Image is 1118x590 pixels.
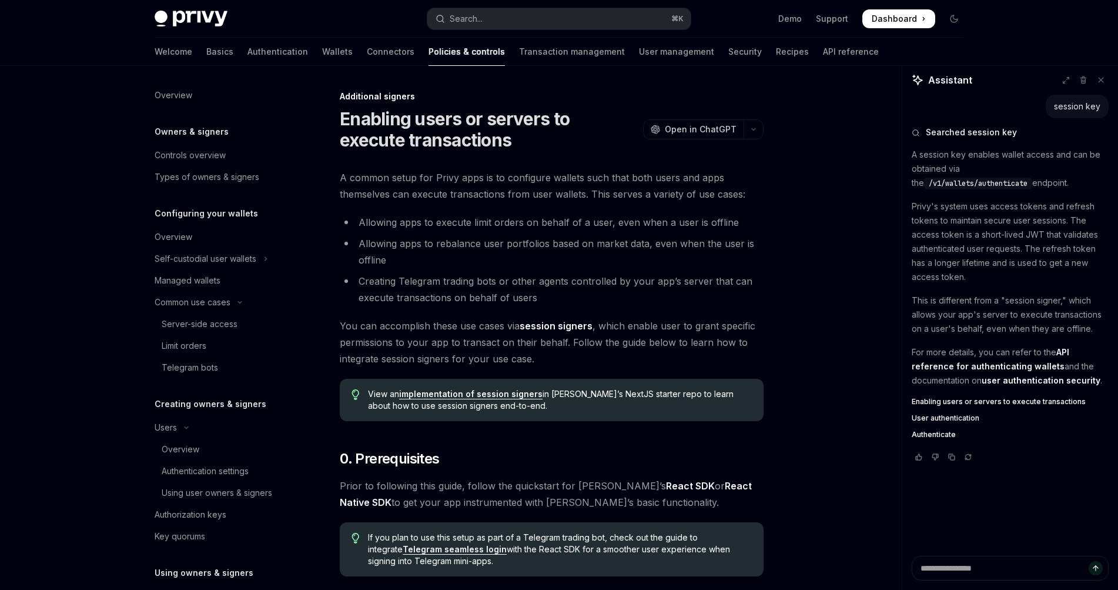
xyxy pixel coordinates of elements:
[450,12,483,26] div: Search...
[155,125,229,139] h5: Owners & signers
[155,206,258,221] h5: Configuring your wallets
[155,508,226,522] div: Authorization keys
[643,119,744,139] button: Open in ChatGPT
[1054,101,1100,112] div: session key
[340,235,764,268] li: Allowing apps to rebalance user portfolios based on market data, even when the user is offline
[912,345,1109,388] p: For more details, you can refer to the and the documentation on .
[776,38,809,66] a: Recipes
[247,38,308,66] a: Authentication
[816,13,848,25] a: Support
[340,318,764,367] span: You can accomplish these use cases via , which enable user to grant specific permissions to your ...
[145,335,296,356] a: Limit orders
[322,38,353,66] a: Wallets
[206,38,233,66] a: Basics
[368,388,752,412] span: View an in [PERSON_NAME]’s NextJS starter repo to learn about how to use session signers end-to-end.
[928,451,942,463] button: Vote that response was not good
[352,533,360,544] svg: Tip
[145,504,296,525] a: Authorization keys
[912,347,1069,372] a: API reference for authenticating wallets
[912,556,1109,581] textarea: Ask a question...
[862,9,935,28] a: Dashboard
[155,295,230,309] div: Common use cases
[671,14,684,24] span: ⌘ K
[666,480,715,492] a: React SDK
[982,375,1100,386] a: user authentication security
[340,169,764,202] span: A common setup for Privy apps is to configure wallets such that both users and apps themselves ca...
[145,417,296,438] button: Toggle Users section
[340,214,764,231] li: Allowing apps to execute limit orders on behalf of a user, even when a user is offline
[961,451,975,463] button: Reload last chat
[145,145,296,166] a: Controls overview
[162,361,218,375] div: Telegram bots
[340,108,638,151] h1: Enabling users or servers to execute transactions
[912,430,956,439] span: Authenticate
[520,320,593,332] a: session signers
[340,478,764,511] span: Prior to following this guide, follow the quickstart for [PERSON_NAME]’s or to get your app instr...
[352,389,360,400] svg: Tip
[145,357,296,378] a: Telegram bots
[340,449,439,468] span: 0. Prerequisites
[155,274,220,288] div: Managed wallets
[155,11,227,27] img: dark logo
[912,414,979,423] span: User authentication
[945,451,959,463] button: Copy chat response
[665,124,737,135] span: Open in ChatGPT
[155,566,253,580] h5: Using owners & signers
[912,451,926,463] button: Vote that response was good
[926,126,1017,138] span: Searched session key
[162,486,272,500] div: Using user owners & signers
[155,252,256,266] div: Self-custodial user wallets
[155,529,205,544] div: Key quorums
[368,532,752,567] span: If you plan to use this setup as part of a Telegram trading bot, check out the guide to integrate...
[912,148,1109,190] p: A session key enables wallet access and can be obtained via the endpoint.
[155,38,192,66] a: Welcome
[823,38,879,66] a: API reference
[429,38,505,66] a: Policies & controls
[145,461,296,482] a: Authentication settings
[155,230,192,244] div: Overview
[639,38,714,66] a: User management
[945,9,963,28] button: Toggle dark mode
[912,126,1109,138] button: Searched session key
[155,88,192,102] div: Overview
[912,199,1109,284] p: Privy's system uses access tokens and refresh tokens to maintain secure user sessions. The access...
[929,179,1027,188] span: /v1/wallets/authenticate
[340,273,764,306] li: Creating Telegram trading bots or other agents controlled by your app’s server that can execute t...
[912,397,1086,406] span: Enabling users or servers to execute transactions
[145,226,296,248] a: Overview
[145,248,296,269] button: Toggle Self-custodial user wallets section
[145,85,296,106] a: Overview
[155,397,266,411] h5: Creating owners & signers
[155,170,259,184] div: Types of owners & signers
[145,482,296,504] a: Using user owners & signers
[162,317,237,331] div: Server-side access
[145,439,296,460] a: Overview
[912,294,1109,336] p: This is different from a "session signer," which allows your app's server to execute transactions...
[912,397,1109,406] a: Enabling users or servers to execute transactions
[427,8,691,29] button: Open search
[155,421,177,435] div: Users
[162,442,199,456] div: Overview
[155,148,226,162] div: Controls overview
[162,464,249,478] div: Authentication settings
[912,414,1109,423] a: User authentication
[912,430,1109,439] a: Authenticate
[778,13,802,25] a: Demo
[145,166,296,188] a: Types of owners & signers
[872,13,917,25] span: Dashboard
[928,73,972,87] span: Assistant
[145,292,296,313] button: Toggle Common use cases section
[162,339,206,353] div: Limit orders
[145,526,296,547] a: Key quorums
[403,544,507,555] a: Telegram seamless login
[145,314,296,335] a: Server-side access
[728,38,762,66] a: Security
[519,38,625,66] a: Transaction management
[367,38,414,66] a: Connectors
[145,270,296,291] a: Managed wallets
[399,389,543,399] a: implementation of session signers
[340,91,764,102] div: Additional signers
[1089,561,1103,575] button: Send message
